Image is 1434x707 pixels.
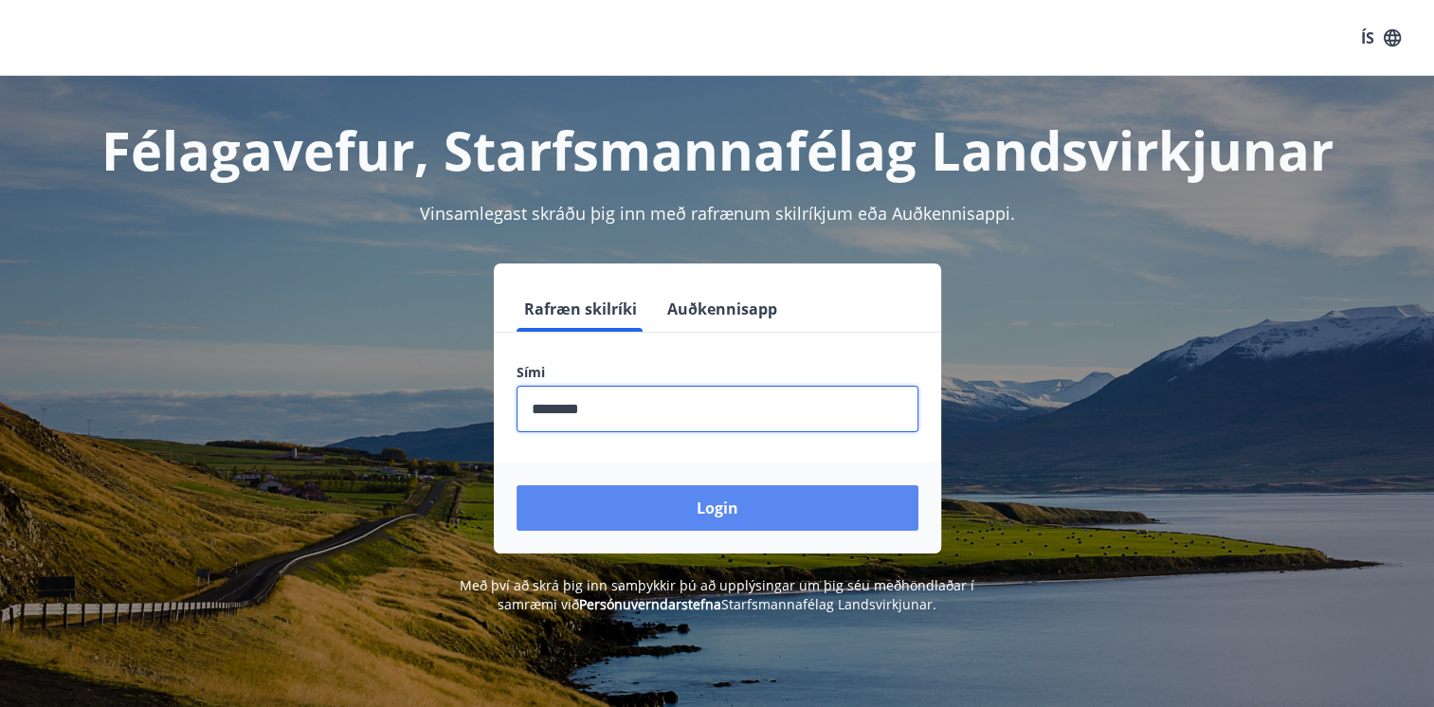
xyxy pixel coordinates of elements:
span: Með því að skrá þig inn samþykkir þú að upplýsingar um þig séu meðhöndlaðar í samræmi við Starfsm... [460,576,974,613]
label: Sími [517,363,918,382]
button: Login [517,485,918,531]
button: Auðkennisapp [660,286,785,332]
h1: Félagavefur, Starfsmannafélag Landsvirkjunar [58,114,1377,186]
button: ÍS [1351,21,1411,55]
button: Rafræn skilríki [517,286,644,332]
a: Persónuverndarstefna [579,595,721,613]
span: Vinsamlegast skráðu þig inn með rafrænum skilríkjum eða Auðkennisappi. [420,202,1015,225]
